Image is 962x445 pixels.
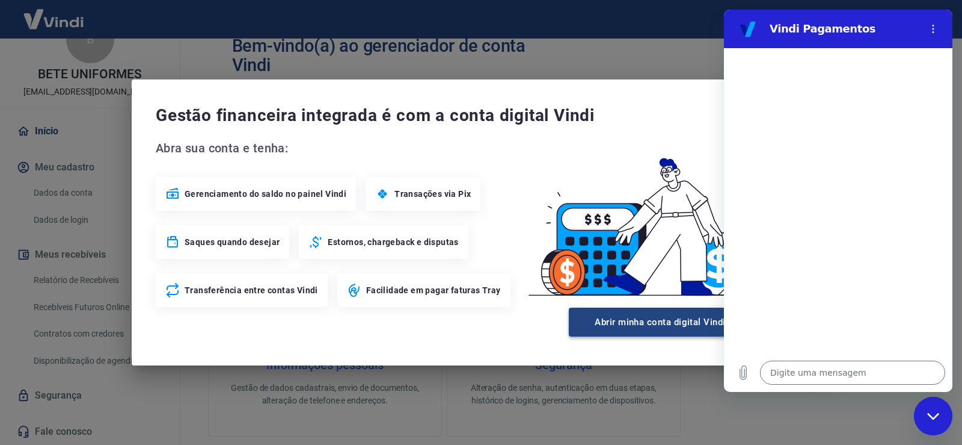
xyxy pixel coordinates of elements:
span: Transferência entre contas Vindi [185,284,318,296]
span: Gestão financeira integrada é com a conta digital Vindi [156,104,781,128]
button: Abrir minha conta digital Vindi [569,308,752,337]
span: Transações via Pix [394,188,471,200]
span: Abra sua conta e tenha: [156,138,514,158]
span: Estornos, chargeback e disputas [328,236,458,248]
span: Saques quando desejar [185,236,280,248]
iframe: Botão para abrir a janela de mensagens, conversa em andamento [914,397,952,435]
img: Good Billing [514,138,806,303]
span: Gerenciamento do saldo no painel Vindi [185,188,346,200]
span: Facilidade em pagar faturas Tray [366,284,501,296]
iframe: Janela de mensagens [724,10,952,392]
